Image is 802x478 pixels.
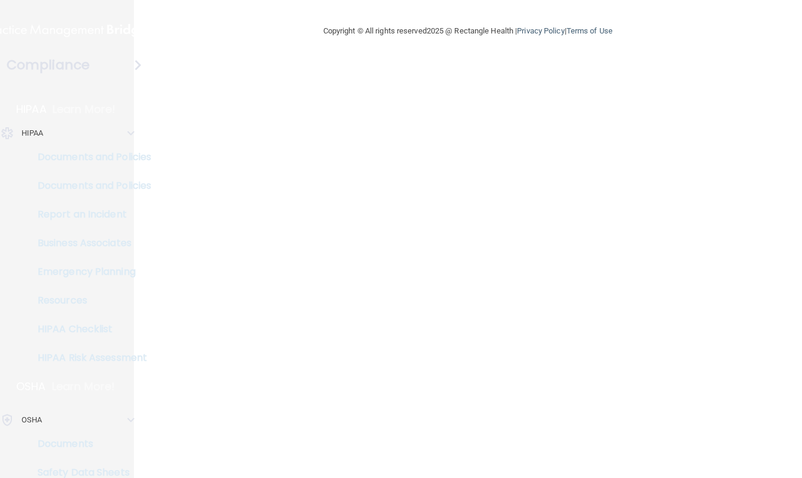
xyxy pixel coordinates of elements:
[53,102,116,117] p: Learn More!
[7,57,90,73] h4: Compliance
[250,12,686,50] div: Copyright © All rights reserved 2025 @ Rectangle Health | |
[8,237,171,249] p: Business Associates
[8,209,171,220] p: Report an Incident
[16,102,47,117] p: HIPAA
[16,379,46,394] p: OSHA
[22,126,44,140] p: HIPAA
[8,266,171,278] p: Emergency Planning
[517,26,564,35] a: Privacy Policy
[8,352,171,364] p: HIPAA Risk Assessment
[8,438,171,450] p: Documents
[8,323,171,335] p: HIPAA Checklist
[22,413,42,427] p: OSHA
[567,26,613,35] a: Terms of Use
[52,379,115,394] p: Learn More!
[8,295,171,307] p: Resources
[8,180,171,192] p: Documents and Policies
[8,151,171,163] p: Documents and Policies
